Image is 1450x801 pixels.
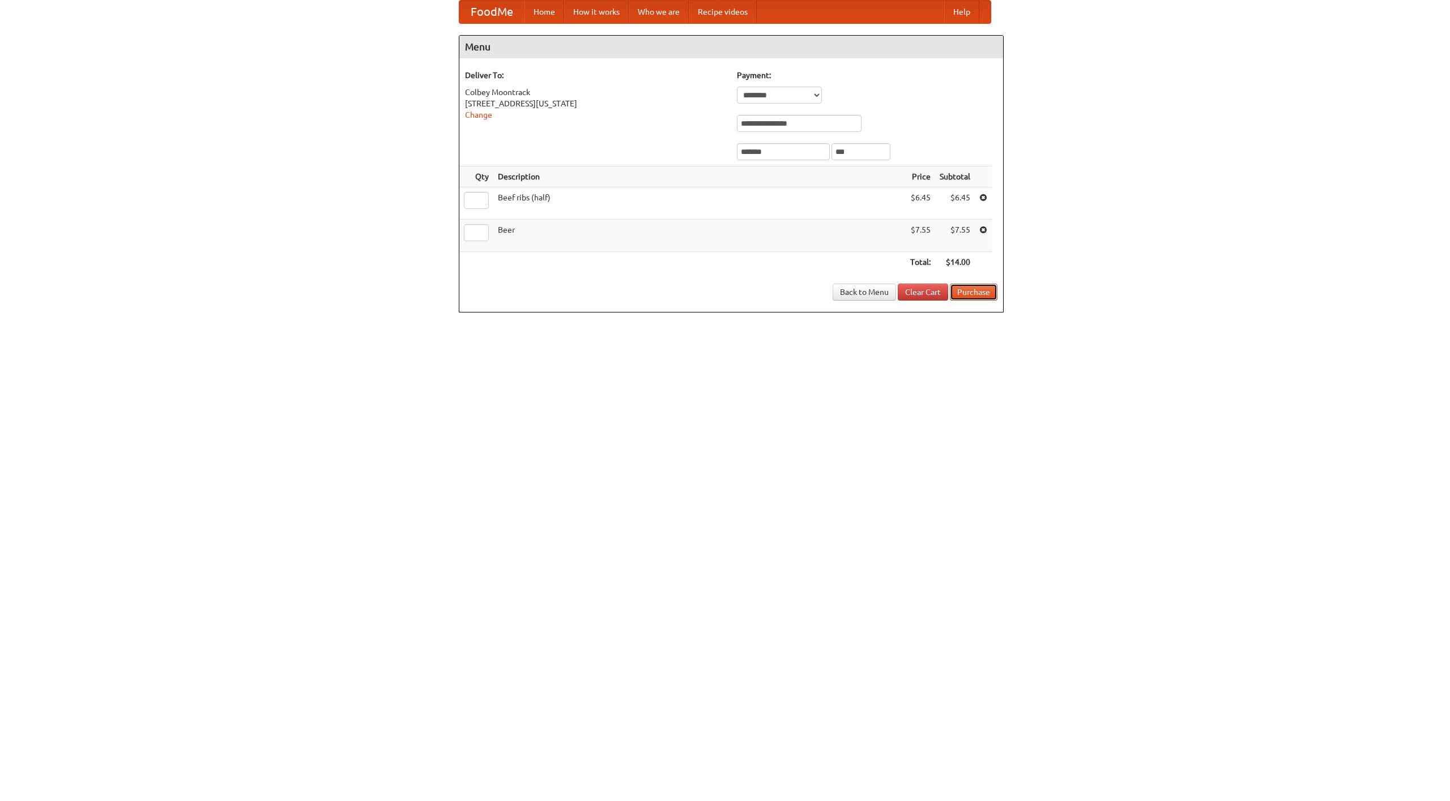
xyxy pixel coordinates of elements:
[935,187,975,220] td: $6.45
[465,87,726,98] div: Colbey Moontrack
[465,110,492,119] a: Change
[465,98,726,109] div: [STREET_ADDRESS][US_STATE]
[906,166,935,187] th: Price
[935,252,975,273] th: $14.00
[459,1,524,23] a: FoodMe
[737,70,997,81] h5: Payment:
[493,166,906,187] th: Description
[493,187,906,220] td: Beef ribs (half)
[493,220,906,252] td: Beer
[629,1,689,23] a: Who we are
[689,1,757,23] a: Recipe videos
[906,187,935,220] td: $6.45
[459,36,1003,58] h4: Menu
[564,1,629,23] a: How it works
[898,284,948,301] a: Clear Cart
[465,70,726,81] h5: Deliver To:
[906,220,935,252] td: $7.55
[950,284,997,301] button: Purchase
[935,166,975,187] th: Subtotal
[944,1,979,23] a: Help
[906,252,935,273] th: Total:
[524,1,564,23] a: Home
[935,220,975,252] td: $7.55
[833,284,896,301] a: Back to Menu
[459,166,493,187] th: Qty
